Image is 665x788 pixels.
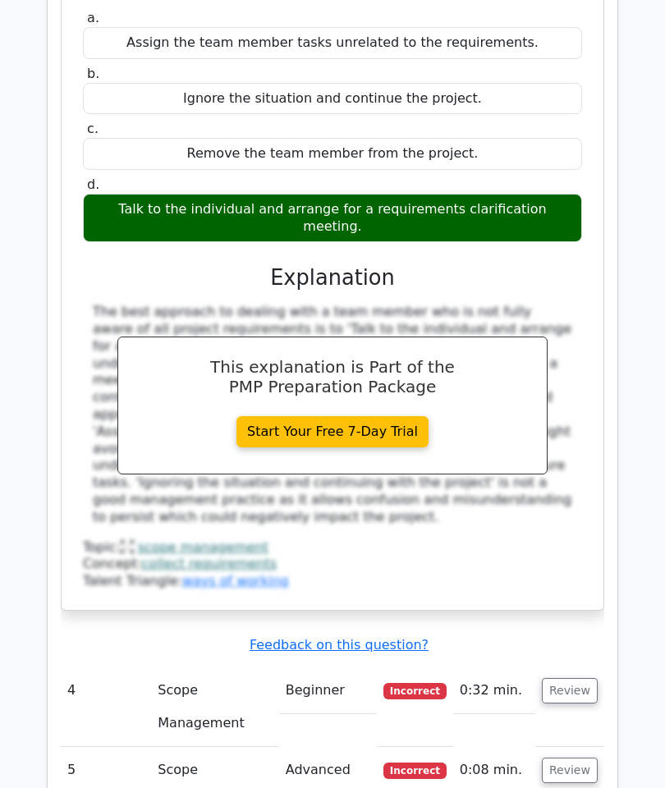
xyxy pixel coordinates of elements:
[138,539,268,555] a: scope management
[453,667,535,714] td: 0:32 min.
[83,539,582,557] div: Topic:
[83,138,582,170] div: Remove the team member from the project.
[236,416,429,447] a: Start Your Free 7-Day Trial
[87,121,99,136] span: c.
[250,637,429,653] a: Feedback on this question?
[142,556,277,571] a: collect requirements
[83,83,582,115] div: Ignore the situation and continue the project.
[83,27,582,59] div: Assign the team member tasks unrelated to the requirements.
[83,194,582,243] div: Talk to the individual and arrange for a requirements clarification meeting.
[383,683,447,699] span: Incorrect
[83,556,582,573] div: Concept:
[87,10,99,25] span: a.
[87,66,99,81] span: b.
[83,539,582,590] div: Talent Triangle:
[151,667,278,747] td: Scope Management
[542,758,598,783] button: Review
[61,667,151,747] td: 4
[383,763,447,779] span: Incorrect
[93,265,572,291] h3: Explanation
[279,667,377,714] td: Beginner
[87,176,99,192] span: d.
[182,573,289,589] a: ways of working
[542,678,598,703] button: Review
[93,304,572,525] div: The best approach to dealing with a team member who is not fully aware of all project requirement...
